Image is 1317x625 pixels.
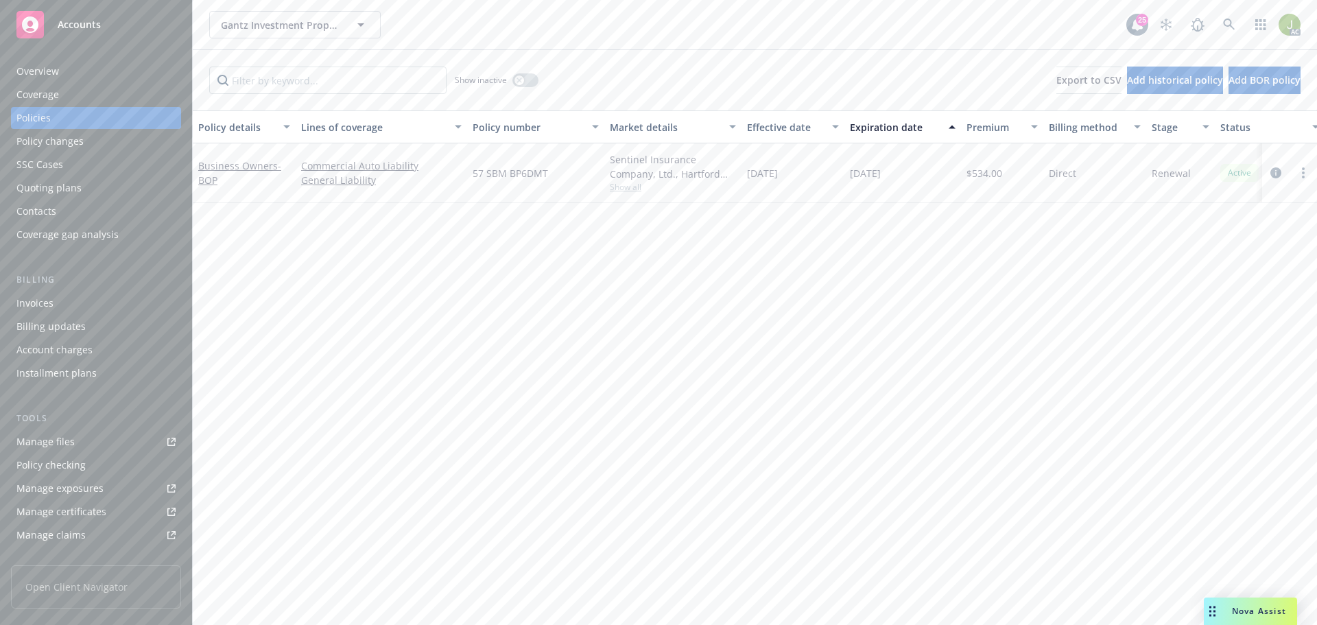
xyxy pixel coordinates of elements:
[16,316,86,338] div: Billing updates
[11,501,181,523] a: Manage certificates
[16,431,75,453] div: Manage files
[1146,110,1215,143] button: Stage
[1056,67,1122,94] button: Export to CSV
[16,224,119,246] div: Coverage gap analysis
[1268,165,1284,181] a: circleInformation
[473,166,548,180] span: 57 SBM BP6DMT
[473,120,584,134] div: Policy number
[1247,11,1274,38] a: Switch app
[1204,598,1297,625] button: Nova Assist
[850,120,940,134] div: Expiration date
[11,177,181,199] a: Quoting plans
[1152,120,1194,134] div: Stage
[11,339,181,361] a: Account charges
[16,454,86,476] div: Policy checking
[16,154,63,176] div: SSC Cases
[11,130,181,152] a: Policy changes
[16,501,106,523] div: Manage certificates
[209,67,447,94] input: Filter by keyword...
[1215,11,1243,38] a: Search
[961,110,1043,143] button: Premium
[198,120,275,134] div: Policy details
[16,339,93,361] div: Account charges
[301,158,462,173] a: Commercial Auto Liability
[209,11,381,38] button: Gantz Investment Properties Inc.
[1136,14,1148,26] div: 25
[193,110,296,143] button: Policy details
[16,60,59,82] div: Overview
[16,107,51,129] div: Policies
[1049,120,1126,134] div: Billing method
[11,477,181,499] a: Manage exposures
[16,200,56,222] div: Contacts
[455,74,507,86] span: Show inactive
[11,362,181,384] a: Installment plans
[11,412,181,425] div: Tools
[966,120,1023,134] div: Premium
[741,110,844,143] button: Effective date
[16,362,97,384] div: Installment plans
[610,120,721,134] div: Market details
[610,152,736,181] div: Sentinel Insurance Company, Ltd., Hartford Insurance Group
[296,110,467,143] button: Lines of coverage
[11,200,181,222] a: Contacts
[1295,165,1312,181] a: more
[610,181,736,193] span: Show all
[11,524,181,546] a: Manage claims
[11,60,181,82] a: Overview
[11,292,181,314] a: Invoices
[16,177,82,199] div: Quoting plans
[221,18,340,32] span: Gantz Investment Properties Inc.
[58,19,101,30] span: Accounts
[301,120,447,134] div: Lines of coverage
[11,273,181,287] div: Billing
[11,224,181,246] a: Coverage gap analysis
[844,110,961,143] button: Expiration date
[966,166,1002,180] span: $534.00
[16,524,86,546] div: Manage claims
[301,173,462,187] a: General Liability
[1152,166,1191,180] span: Renewal
[16,84,59,106] div: Coverage
[467,110,604,143] button: Policy number
[198,159,281,187] a: Business Owners
[11,154,181,176] a: SSC Cases
[16,292,54,314] div: Invoices
[1279,14,1301,36] img: photo
[11,431,181,453] a: Manage files
[11,454,181,476] a: Policy checking
[16,477,104,499] div: Manage exposures
[1220,120,1304,134] div: Status
[850,166,881,180] span: [DATE]
[1043,110,1146,143] button: Billing method
[16,547,81,569] div: Manage BORs
[11,316,181,338] a: Billing updates
[11,107,181,129] a: Policies
[1127,73,1223,86] span: Add historical policy
[1226,167,1253,179] span: Active
[11,84,181,106] a: Coverage
[16,130,84,152] div: Policy changes
[1232,605,1286,617] span: Nova Assist
[1152,11,1180,38] a: Stop snowing
[1229,73,1301,86] span: Add BOR policy
[1127,67,1223,94] button: Add historical policy
[1204,598,1221,625] div: Drag to move
[1049,166,1076,180] span: Direct
[11,5,181,44] a: Accounts
[747,120,824,134] div: Effective date
[11,547,181,569] a: Manage BORs
[747,166,778,180] span: [DATE]
[1056,73,1122,86] span: Export to CSV
[1184,11,1211,38] a: Report a Bug
[1229,67,1301,94] button: Add BOR policy
[604,110,741,143] button: Market details
[11,565,181,609] span: Open Client Navigator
